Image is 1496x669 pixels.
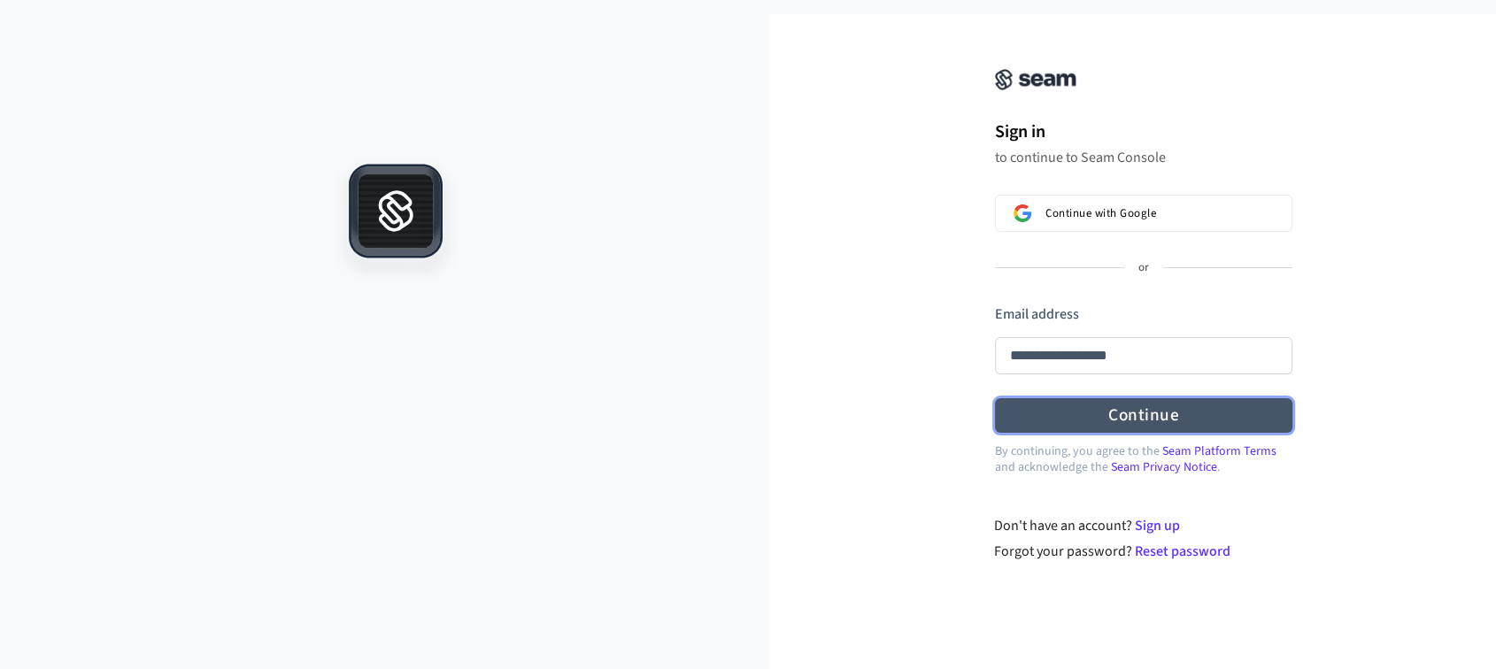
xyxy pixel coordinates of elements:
button: Sign in with GoogleContinue with Google [995,195,1292,232]
a: Seam Platform Terms [1162,442,1276,460]
div: Forgot your password? [994,541,1292,562]
h1: Sign in [995,119,1292,145]
a: Reset password [1135,542,1230,561]
img: Sign in with Google [1014,204,1031,222]
img: Seam Console [995,69,1076,90]
span: Continue with Google [1045,206,1156,220]
p: By continuing, you agree to the and acknowledge the . [995,443,1292,475]
p: to continue to Seam Console [995,149,1292,166]
p: or [1138,260,1149,276]
a: Seam Privacy Notice [1111,458,1217,476]
div: Don't have an account? [994,515,1292,536]
label: Email address [995,304,1079,324]
a: Sign up [1135,516,1180,535]
button: Continue [995,398,1292,433]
